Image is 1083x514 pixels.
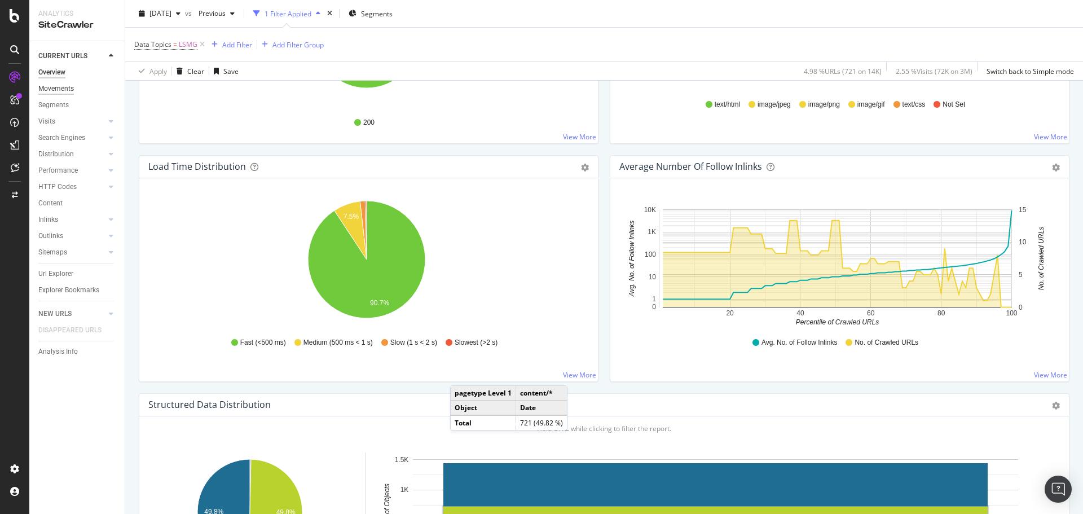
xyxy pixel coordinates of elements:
[455,338,498,348] span: Slowest (>2 s)
[38,165,105,177] a: Performance
[38,230,105,242] a: Outlinks
[185,8,194,18] span: vs
[38,116,55,128] div: Visits
[38,247,105,258] a: Sitemaps
[38,308,72,320] div: NEW URLS
[1019,238,1027,246] text: 10
[644,206,656,214] text: 10K
[240,338,286,348] span: Fast (<500 ms)
[272,39,324,49] div: Add Filter Group
[38,99,69,111] div: Segments
[1006,309,1017,317] text: 100
[451,415,516,430] td: Total
[563,132,596,142] a: View More
[867,309,875,317] text: 60
[982,62,1074,80] button: Switch back to Simple mode
[38,324,102,336] div: DISAPPEARED URLS
[38,148,74,160] div: Distribution
[148,196,585,327] svg: A chart.
[38,132,105,144] a: Search Engines
[344,5,397,23] button: Segments
[209,62,239,80] button: Save
[619,196,1056,327] svg: A chart.
[1034,132,1067,142] a: View More
[451,386,516,401] td: pagetype Level 1
[796,309,804,317] text: 40
[943,100,965,109] span: Not Set
[134,62,167,80] button: Apply
[38,247,67,258] div: Sitemaps
[38,197,117,209] a: Content
[344,213,359,221] text: 7.5%
[265,8,311,18] div: 1 Filter Applied
[38,197,63,209] div: Content
[303,338,373,348] span: Medium (500 ms < 1 s)
[808,100,840,109] span: image/png
[363,118,375,128] span: 200
[148,399,271,410] div: Structured Data Distribution
[223,66,239,76] div: Save
[395,456,409,464] text: 1.5K
[1052,402,1060,410] div: gear
[619,161,762,172] div: Average Number of Follow Inlinks
[38,9,116,19] div: Analytics
[38,99,117,111] a: Segments
[38,67,65,78] div: Overview
[652,295,656,303] text: 1
[38,268,73,280] div: Url Explorer
[38,346,117,358] a: Analysis Info
[207,38,252,51] button: Add Filter
[1034,370,1067,380] a: View More
[173,39,177,49] span: =
[38,230,63,242] div: Outlinks
[804,66,882,76] div: 4.98 % URLs ( 721 on 14K )
[516,415,567,430] td: 721 (49.82 %)
[761,338,838,348] span: Avg. No. of Follow Inlinks
[1019,206,1027,214] text: 15
[649,273,657,281] text: 10
[987,66,1074,76] div: Switch back to Simple mode
[38,50,87,62] div: CURRENT URLS
[149,66,167,76] div: Apply
[148,161,246,172] div: Load Time Distribution
[1052,164,1060,172] div: gear
[38,116,105,128] a: Visits
[38,67,117,78] a: Overview
[648,228,656,236] text: 1K
[855,338,918,348] span: No. of Crawled URLs
[758,100,791,109] span: image/jpeg
[179,37,197,52] span: LSMG
[516,386,567,401] td: content/*
[796,318,879,326] text: Percentile of Crawled URLs
[1037,227,1045,291] text: No. of Crawled URLs
[857,100,885,109] span: image/gif
[715,100,740,109] span: text/html
[896,66,972,76] div: 2.55 % Visits ( 72K on 3M )
[38,324,113,336] a: DISAPPEARED URLS
[38,50,105,62] a: CURRENT URLS
[451,401,516,416] td: Object
[222,39,252,49] div: Add Filter
[38,83,74,95] div: Movements
[38,308,105,320] a: NEW URLS
[194,5,239,23] button: Previous
[38,148,105,160] a: Distribution
[38,214,105,226] a: Inlinks
[249,5,325,23] button: 1 Filter Applied
[149,8,171,18] span: 2025 Aug. 28th
[1019,271,1023,279] text: 5
[400,486,409,494] text: 1K
[38,268,117,280] a: Url Explorer
[370,299,389,307] text: 90.7%
[1019,304,1023,311] text: 0
[652,303,656,311] text: 0
[1045,476,1072,503] div: Open Intercom Messenger
[187,66,204,76] div: Clear
[38,214,58,226] div: Inlinks
[516,401,567,416] td: Date
[628,221,636,297] text: Avg. No. of Follow Inlinks
[902,100,926,109] span: text/css
[563,370,596,380] a: View More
